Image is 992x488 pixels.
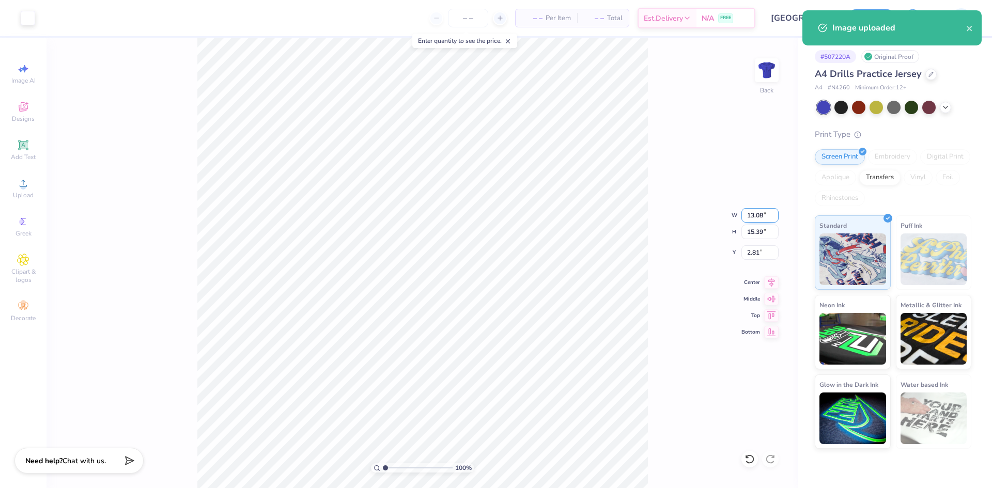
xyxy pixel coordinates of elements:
span: Top [741,312,760,319]
span: Water based Ink [901,379,948,390]
div: Enter quantity to see the price. [412,34,517,48]
span: Middle [741,295,760,303]
span: Designs [12,115,35,123]
strong: Need help? [25,456,63,466]
span: Center [741,279,760,286]
span: Glow in the Dark Ink [819,379,878,390]
span: Neon Ink [819,300,845,310]
span: # N4260 [828,84,850,92]
div: Back [760,86,773,95]
img: Water based Ink [901,392,967,444]
div: Foil [936,170,960,185]
img: Metallic & Glitter Ink [901,313,967,365]
span: Total [607,13,623,24]
span: 100 % [455,463,472,473]
span: Chat with us. [63,456,106,466]
div: Image uploaded [832,22,966,34]
img: Glow in the Dark Ink [819,392,886,444]
span: FREE [720,14,731,22]
div: Digital Print [920,149,970,165]
span: Greek [16,229,32,238]
span: Est. Delivery [644,13,683,24]
span: – – [583,13,604,24]
input: – – [448,9,488,27]
span: Upload [13,191,34,199]
span: Metallic & Glitter Ink [901,300,962,310]
span: Image AI [11,76,36,85]
span: A4 [815,84,823,92]
span: – – [522,13,542,24]
img: Standard [819,233,886,285]
img: Neon Ink [819,313,886,365]
div: Applique [815,170,856,185]
div: Vinyl [904,170,933,185]
div: Embroidery [868,149,917,165]
span: N/A [702,13,714,24]
span: Minimum Order: 12 + [855,84,907,92]
span: Decorate [11,314,36,322]
img: Back [756,60,777,81]
span: A4 Drills Practice Jersey [815,68,921,80]
div: Screen Print [815,149,865,165]
div: Original Proof [861,50,919,63]
div: Print Type [815,129,971,140]
span: Standard [819,220,847,231]
span: Clipart & logos [5,267,41,284]
button: close [966,22,973,34]
span: Bottom [741,328,760,336]
div: Transfers [859,170,901,185]
input: Untitled Design [763,8,839,28]
div: # 507220A [815,50,856,63]
span: Puff Ink [901,220,922,231]
span: Add Text [11,153,36,161]
img: Puff Ink [901,233,967,285]
div: Rhinestones [815,191,865,206]
span: Per Item [546,13,571,24]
